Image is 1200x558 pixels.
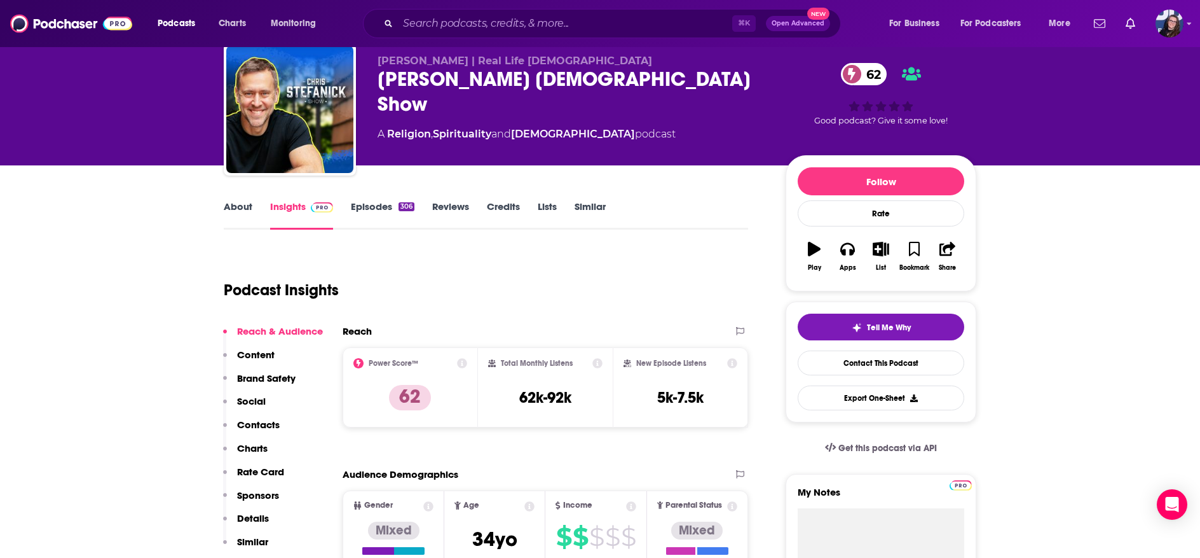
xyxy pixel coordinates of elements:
span: $ [621,527,636,547]
button: open menu [1040,13,1086,34]
span: Gender [364,501,393,510]
span: Income [563,501,592,510]
span: Podcasts [158,15,195,32]
img: Podchaser Pro [950,480,972,491]
a: Credits [487,200,520,230]
a: Show notifications dropdown [1121,13,1140,34]
h2: New Episode Listens [636,359,706,368]
span: 34 yo [472,527,517,552]
div: Mixed [368,522,419,540]
img: Podchaser - Follow, Share and Rate Podcasts [10,11,132,36]
button: Export One-Sheet [798,386,964,410]
button: Share [931,234,964,279]
a: Show notifications dropdown [1089,13,1110,34]
p: Details [237,512,269,524]
span: Parental Status [665,501,722,510]
img: tell me why sparkle [852,323,862,333]
img: User Profile [1156,10,1183,38]
a: [DEMOGRAPHIC_DATA] [511,128,635,140]
button: Reach & Audience [223,325,323,349]
a: Reviews [432,200,469,230]
div: Search podcasts, credits, & more... [375,9,853,38]
p: Brand Safety [237,372,296,384]
div: 306 [399,202,414,211]
span: Charts [219,15,246,32]
p: Content [237,349,275,361]
button: Play [798,234,831,279]
h1: Podcast Insights [224,281,339,300]
span: More [1049,15,1070,32]
span: $ [556,527,571,547]
p: Social [237,395,266,407]
button: open menu [880,13,955,34]
a: Lists [538,200,557,230]
div: Open Intercom Messenger [1157,489,1187,520]
div: Play [808,264,821,272]
span: New [807,8,830,20]
a: 62 [841,63,887,85]
span: Open Advanced [772,20,824,27]
button: Follow [798,167,964,195]
div: Apps [840,264,856,272]
button: Brand Safety [223,372,296,396]
button: Apps [831,234,864,279]
button: open menu [262,13,332,34]
button: Contacts [223,419,280,442]
input: Search podcasts, credits, & more... [398,13,732,34]
div: 62Good podcast? Give it some love! [786,55,976,134]
button: Show profile menu [1156,10,1183,38]
span: ⌘ K [732,15,756,32]
span: For Business [889,15,939,32]
span: , [431,128,433,140]
div: Mixed [671,522,723,540]
div: Bookmark [899,264,929,272]
span: and [491,128,511,140]
button: Details [223,512,269,536]
button: open menu [952,13,1040,34]
div: Rate [798,200,964,227]
span: [PERSON_NAME] | Real Life [DEMOGRAPHIC_DATA] [378,55,652,67]
p: Rate Card [237,466,284,478]
span: Logged in as CallieDaruk [1156,10,1183,38]
button: Sponsors [223,489,279,513]
a: Similar [575,200,606,230]
label: My Notes [798,486,964,508]
h2: Audience Demographics [343,468,458,480]
h2: Total Monthly Listens [501,359,573,368]
button: List [864,234,897,279]
a: About [224,200,252,230]
button: Rate Card [223,466,284,489]
a: Contact This Podcast [798,351,964,375]
h2: Power Score™ [369,359,418,368]
span: Get this podcast via API [838,443,937,454]
div: A podcast [378,127,676,142]
span: 62 [854,63,887,85]
div: Share [939,264,956,272]
img: Chris Stefanick Catholic Show [226,46,353,173]
span: Good podcast? Give it some love! [814,116,948,125]
span: For Podcasters [960,15,1021,32]
p: 62 [389,385,431,410]
img: Podchaser Pro [311,202,333,213]
a: Religion [387,128,431,140]
a: Pro website [950,478,972,491]
a: InsightsPodchaser Pro [270,200,333,230]
a: Get this podcast via API [815,433,947,464]
a: Episodes306 [351,200,414,230]
div: List [876,264,886,272]
span: $ [573,527,588,547]
h3: 62k-92k [519,388,571,407]
span: Monitoring [271,15,316,32]
a: Spirituality [433,128,491,140]
p: Reach & Audience [237,325,323,337]
h3: 5k-7.5k [657,388,704,407]
button: open menu [149,13,212,34]
h2: Reach [343,325,372,337]
button: Content [223,349,275,372]
button: Open AdvancedNew [766,16,830,31]
button: tell me why sparkleTell Me Why [798,314,964,340]
p: Sponsors [237,489,279,501]
button: Bookmark [897,234,931,279]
